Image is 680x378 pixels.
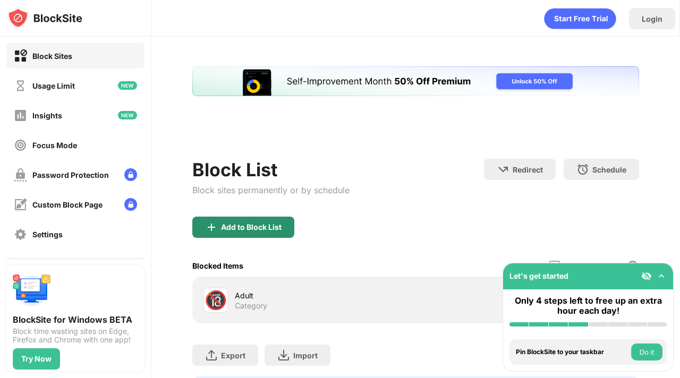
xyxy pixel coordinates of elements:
[221,223,282,231] div: Add to Block List
[509,296,667,316] div: Only 4 steps left to free up an extra hour each day!
[642,14,662,23] div: Login
[641,271,652,281] img: eye-not-visible.svg
[656,271,667,281] img: omni-setup-toggle.svg
[14,49,27,63] img: block-on.svg
[235,301,267,311] div: Category
[14,79,27,92] img: time-usage-off.svg
[14,257,27,271] img: about-off.svg
[516,348,628,356] div: Pin BlockSite to your taskbar
[7,7,82,29] img: logo-blocksite.svg
[32,230,63,239] div: Settings
[509,271,568,280] div: Let's get started
[124,198,137,211] img: lock-menu.svg
[124,168,137,181] img: lock-menu.svg
[513,165,543,174] div: Redirect
[205,289,227,311] div: 🔞
[192,159,350,181] div: Block List
[592,165,626,174] div: Schedule
[32,81,75,90] div: Usage Limit
[221,351,245,360] div: Export
[13,327,138,344] div: Block time wasting sites on Edge, Firefox and Chrome with one app!
[118,81,137,90] img: new-icon.svg
[32,51,72,61] div: Block Sites
[235,290,416,301] div: Adult
[118,111,137,119] img: new-icon.svg
[192,66,639,146] iframe: Banner
[32,200,103,209] div: Custom Block Page
[32,111,62,120] div: Insights
[21,355,52,363] div: Try Now
[32,141,77,150] div: Focus Mode
[192,261,243,270] div: Blocked Items
[631,343,662,360] button: Do it
[14,198,27,211] img: customize-block-page-off.svg
[13,314,138,325] div: BlockSite for Windows BETA
[293,351,318,360] div: Import
[14,139,27,152] img: focus-off.svg
[544,8,616,29] div: animation
[14,228,27,241] img: settings-off.svg
[14,109,27,122] img: insights-off.svg
[32,170,109,179] div: Password Protection
[565,261,619,270] div: Whitelist mode
[13,272,51,310] img: push-desktop.svg
[192,185,350,195] div: Block sites permanently or by schedule
[14,168,27,182] img: password-protection-off.svg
